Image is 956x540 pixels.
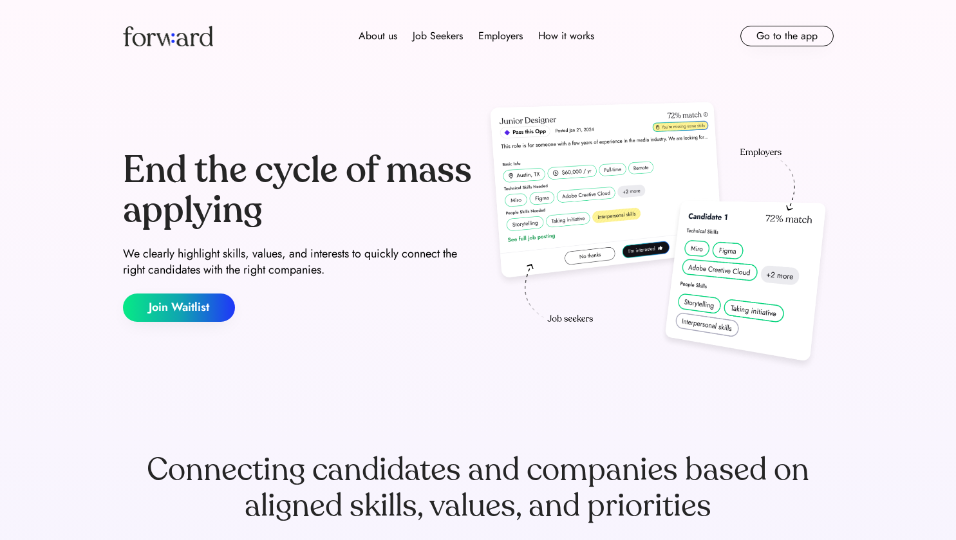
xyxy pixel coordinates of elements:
button: Join Waitlist [123,293,235,322]
div: About us [359,28,397,44]
div: We clearly highlight skills, values, and interests to quickly connect the right candidates with t... [123,246,473,278]
img: Forward logo [123,26,213,46]
div: Job Seekers [413,28,463,44]
div: Connecting candidates and companies based on aligned skills, values, and priorities [123,452,834,524]
div: Employers [478,28,523,44]
img: hero-image.png [483,98,834,375]
button: Go to the app [740,26,834,46]
div: How it works [538,28,594,44]
div: End the cycle of mass applying [123,151,473,230]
